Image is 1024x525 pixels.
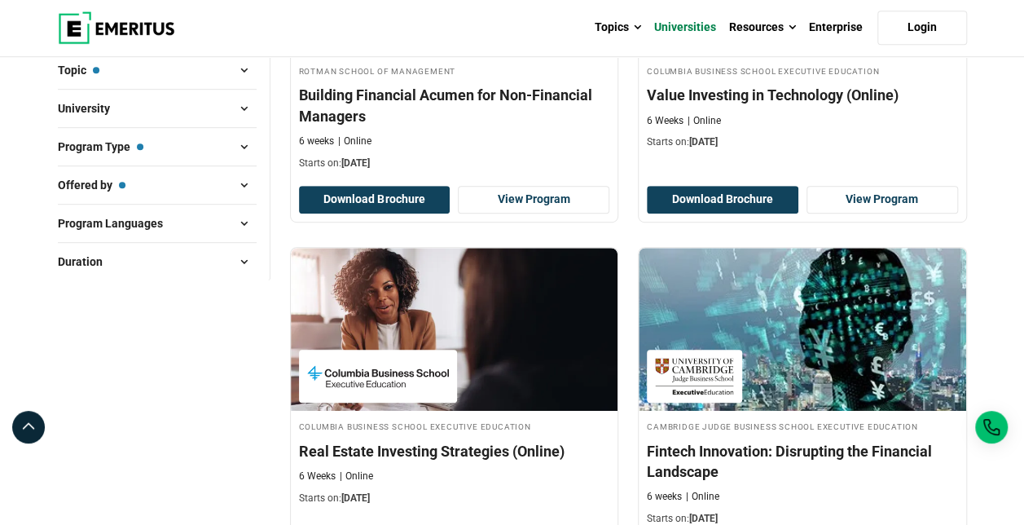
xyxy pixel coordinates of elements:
[639,248,966,411] img: Fintech Innovation: Disrupting the Financial Landscape | Online Technology Course
[291,248,618,514] a: Finance Course by Columbia Business School Executive Education - February 4, 2026 Columbia Busine...
[689,513,718,524] span: [DATE]
[299,157,610,170] p: Starts on:
[647,135,958,149] p: Starts on:
[58,96,257,121] button: University
[299,419,610,433] h4: Columbia Business School Executive Education
[299,492,610,505] p: Starts on:
[58,249,257,274] button: Duration
[58,61,99,79] span: Topic
[340,470,373,483] p: Online
[58,176,125,194] span: Offered by
[647,85,958,105] h4: Value Investing in Technology (Online)
[299,135,334,148] p: 6 weeks
[689,136,718,148] span: [DATE]
[58,173,257,197] button: Offered by
[299,441,610,461] h4: Real Estate Investing Strategies (Online)
[307,358,449,395] img: Columbia Business School Executive Education
[291,248,618,411] img: Real Estate Investing Strategies (Online) | Online Finance Course
[341,157,370,169] span: [DATE]
[299,64,610,77] h4: Rotman School of Management
[58,253,116,271] span: Duration
[647,64,958,77] h4: Columbia Business School Executive Education
[647,186,798,214] button: Download Brochure
[58,99,123,117] span: University
[58,58,257,82] button: Topic
[647,441,958,482] h4: Fintech Innovation: Disrupting the Financial Landscape
[58,138,143,156] span: Program Type
[299,470,336,483] p: 6 Weeks
[806,186,958,214] a: View Program
[655,358,734,395] img: Cambridge Judge Business School Executive Education
[877,11,967,45] a: Login
[58,211,257,236] button: Program Languages
[299,186,450,214] button: Download Brochure
[686,490,719,504] p: Online
[58,214,176,232] span: Program Languages
[647,419,958,433] h4: Cambridge Judge Business School Executive Education
[341,492,370,504] span: [DATE]
[58,135,257,159] button: Program Type
[299,85,610,126] h4: Building Financial Acumen for Non-Financial Managers
[647,490,682,504] p: 6 weeks
[338,135,371,148] p: Online
[647,114,683,128] p: 6 Weeks
[458,186,609,214] a: View Program
[688,114,721,128] p: Online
